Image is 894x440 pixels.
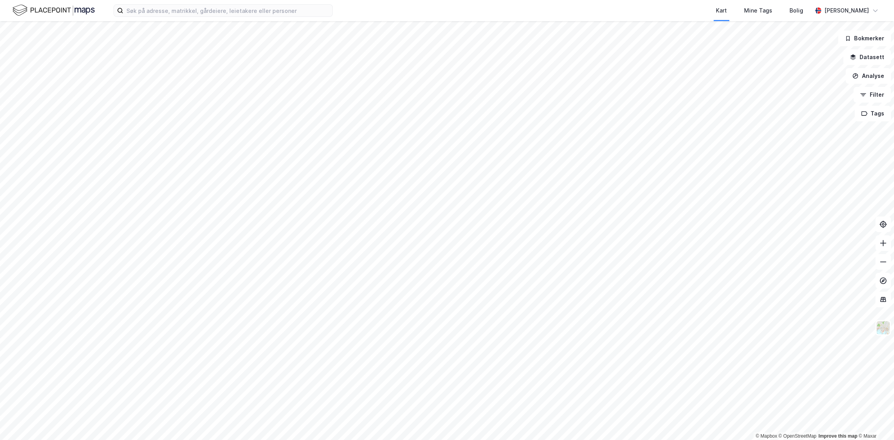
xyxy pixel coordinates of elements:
button: Tags [854,106,891,121]
div: Kart [716,6,727,15]
iframe: Chat Widget [855,402,894,440]
div: Mine Tags [744,6,772,15]
div: Kontrollprogram for chat [855,402,894,440]
input: Søk på adresse, matrikkel, gårdeiere, leietakere eller personer [123,5,332,16]
a: Improve this map [818,433,857,439]
div: Bolig [789,6,803,15]
div: [PERSON_NAME] [824,6,869,15]
a: OpenStreetMap [779,433,816,439]
button: Datasett [843,49,891,65]
button: Filter [853,87,891,103]
img: Z [876,320,890,335]
img: logo.f888ab2527a4732fd821a326f86c7f29.svg [13,4,95,17]
button: Bokmerker [838,31,891,46]
button: Analyse [845,68,891,84]
a: Mapbox [755,433,777,439]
